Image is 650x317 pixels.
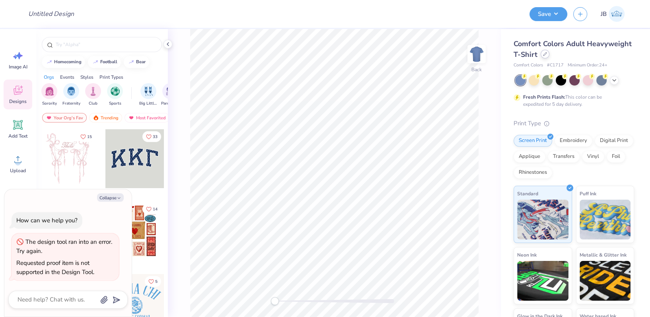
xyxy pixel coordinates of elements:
div: Most Favorited [125,113,169,123]
div: filter for Sports [107,83,123,107]
span: 15 [87,135,92,139]
span: JB [601,10,607,19]
span: Comfort Colors Adult Heavyweight T-Shirt [514,39,632,59]
div: filter for Parent's Weekend [161,83,179,107]
span: Parent's Weekend [161,101,179,107]
div: filter for Club [85,83,101,107]
img: most_fav.gif [128,115,134,121]
div: Applique [514,151,545,163]
div: football [100,60,117,64]
input: Untitled Design [22,6,80,22]
input: Try "Alpha" [55,41,157,49]
span: # C1717 [547,62,564,69]
span: Upload [10,167,26,174]
span: Image AI [9,64,27,70]
span: 14 [153,207,158,211]
img: Big Little Reveal Image [144,87,153,96]
span: Puff Ink [580,189,596,198]
button: filter button [107,83,123,107]
span: Fraternity [62,101,80,107]
div: Back [471,66,482,73]
div: How can we help you? [16,216,78,224]
span: Minimum Order: 24 + [568,62,607,69]
div: Orgs [44,74,54,81]
a: JB [597,6,628,22]
img: trend_line.gif [46,60,53,64]
strong: Fresh Prints Flash: [523,94,565,100]
div: filter for Sorority [41,83,57,107]
img: Fraternity Image [67,87,76,96]
img: Standard [517,200,568,239]
div: bear [136,60,146,64]
div: Print Types [99,74,123,81]
span: Comfort Colors [514,62,543,69]
img: Club Image [89,87,97,96]
span: 5 [155,280,158,284]
img: trend_line.gif [92,60,99,64]
span: Neon Ink [517,251,537,259]
span: Sorority [42,101,57,107]
div: The design tool ran into an error. Try again. [16,238,112,255]
button: homecoming [42,56,85,68]
div: Requested proof item is not supported in the Design Tool. [16,259,94,276]
button: football [88,56,121,68]
div: homecoming [54,60,82,64]
span: Standard [517,189,538,198]
div: This color can be expedited for 5 day delivery. [523,93,621,108]
button: Like [142,131,161,142]
span: 33 [153,135,158,139]
img: Metallic & Glitter Ink [580,261,631,301]
img: Joshua Batinga [609,6,625,22]
div: Transfers [548,151,580,163]
button: filter button [139,83,158,107]
img: trending.gif [93,115,99,121]
button: Collapse [97,193,124,202]
span: Club [89,101,97,107]
div: filter for Big Little Reveal [139,83,158,107]
button: filter button [85,83,101,107]
img: Puff Ink [580,200,631,239]
button: filter button [41,83,57,107]
img: Back [469,46,485,62]
span: Big Little Reveal [139,101,158,107]
div: Digital Print [595,135,633,147]
div: Accessibility label [271,297,279,305]
div: Your Org's Fav [42,113,87,123]
button: Save [529,7,567,21]
div: Screen Print [514,135,552,147]
div: Trending [89,113,122,123]
div: Vinyl [582,151,604,163]
button: Like [145,276,161,287]
img: Neon Ink [517,261,568,301]
div: Embroidery [555,135,592,147]
span: Sports [109,101,121,107]
button: bear [124,56,149,68]
div: Print Type [514,119,634,128]
div: Foil [607,151,625,163]
div: Events [60,74,74,81]
span: Designs [9,98,27,105]
button: Like [142,204,161,214]
img: trend_line.gif [128,60,134,64]
span: Metallic & Glitter Ink [580,251,627,259]
img: Parent's Weekend Image [166,87,175,96]
button: filter button [161,83,179,107]
img: most_fav.gif [46,115,52,121]
img: Sports Image [111,87,120,96]
span: Add Text [8,133,27,139]
button: filter button [62,83,80,107]
img: Sorority Image [45,87,54,96]
div: Rhinestones [514,167,552,179]
div: filter for Fraternity [62,83,80,107]
button: Like [77,131,95,142]
div: Styles [80,74,93,81]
